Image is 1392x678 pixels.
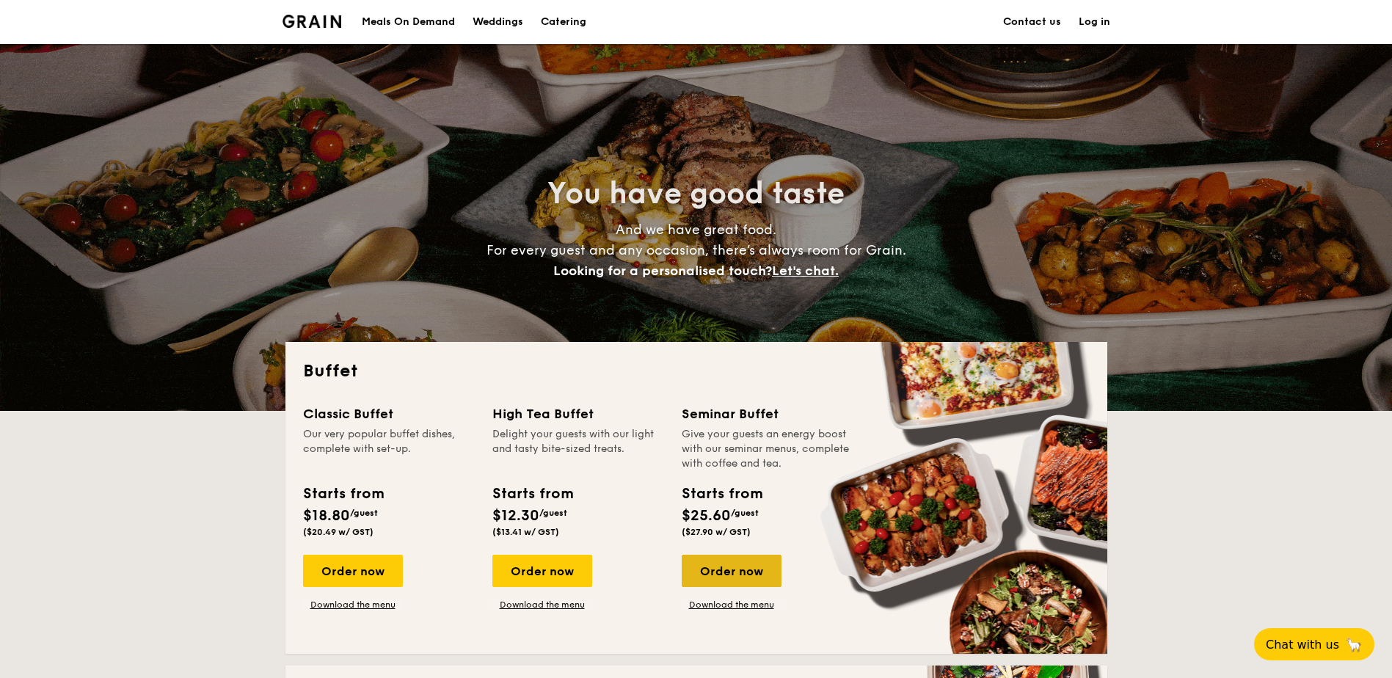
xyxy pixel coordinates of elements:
span: Looking for a personalised touch? [553,263,772,279]
a: Download the menu [682,599,781,610]
a: Download the menu [492,599,592,610]
div: High Tea Buffet [492,404,664,424]
h2: Buffet [303,360,1090,383]
span: And we have great food. For every guest and any occasion, there’s always room for Grain. [487,222,906,279]
div: Our very popular buffet dishes, complete with set-up. [303,427,475,471]
div: Starts from [303,483,383,505]
div: Order now [303,555,403,587]
a: Logotype [283,15,342,28]
div: Order now [492,555,592,587]
div: Delight your guests with our light and tasty bite-sized treats. [492,427,664,471]
button: Chat with us🦙 [1254,628,1374,660]
span: $25.60 [682,507,731,525]
span: ($20.49 w/ GST) [303,527,373,537]
span: $18.80 [303,507,350,525]
div: Starts from [492,483,572,505]
span: ($27.90 w/ GST) [682,527,751,537]
span: /guest [350,508,378,518]
span: Chat with us [1266,638,1339,652]
span: You have good taste [547,176,845,211]
span: $12.30 [492,507,539,525]
span: /guest [539,508,567,518]
img: Grain [283,15,342,28]
a: Download the menu [303,599,403,610]
span: 🦙 [1345,636,1363,653]
span: Let's chat. [772,263,839,279]
div: Seminar Buffet [682,404,853,424]
div: Give your guests an energy boost with our seminar menus, complete with coffee and tea. [682,427,853,471]
div: Classic Buffet [303,404,475,424]
div: Order now [682,555,781,587]
div: Starts from [682,483,762,505]
span: /guest [731,508,759,518]
span: ($13.41 w/ GST) [492,527,559,537]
